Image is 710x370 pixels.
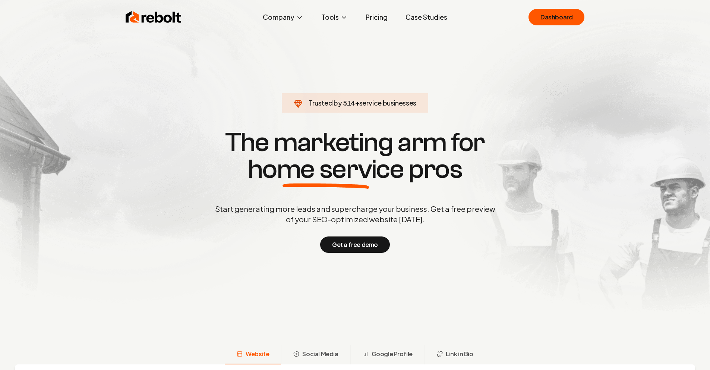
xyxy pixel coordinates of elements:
a: Pricing [360,10,394,25]
button: Company [257,10,309,25]
h1: The marketing arm for pros [176,129,534,183]
a: Case Studies [400,10,453,25]
p: Start generating more leads and supercharge your business. Get a free preview of your SEO-optimiz... [214,204,497,225]
button: Social Media [281,345,350,364]
span: 514 [343,98,355,108]
span: Website [246,349,269,358]
img: Rebolt Logo [126,10,182,25]
span: home service [248,156,404,183]
span: Google Profile [372,349,413,358]
button: Tools [315,10,354,25]
span: Social Media [302,349,338,358]
button: Get a free demo [320,236,390,253]
span: Link in Bio [446,349,473,358]
span: Trusted by [309,98,342,107]
button: Google Profile [350,345,425,364]
button: Link in Bio [425,345,485,364]
a: Dashboard [528,9,584,25]
span: service businesses [359,98,417,107]
button: Website [225,345,281,364]
span: + [355,98,359,107]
